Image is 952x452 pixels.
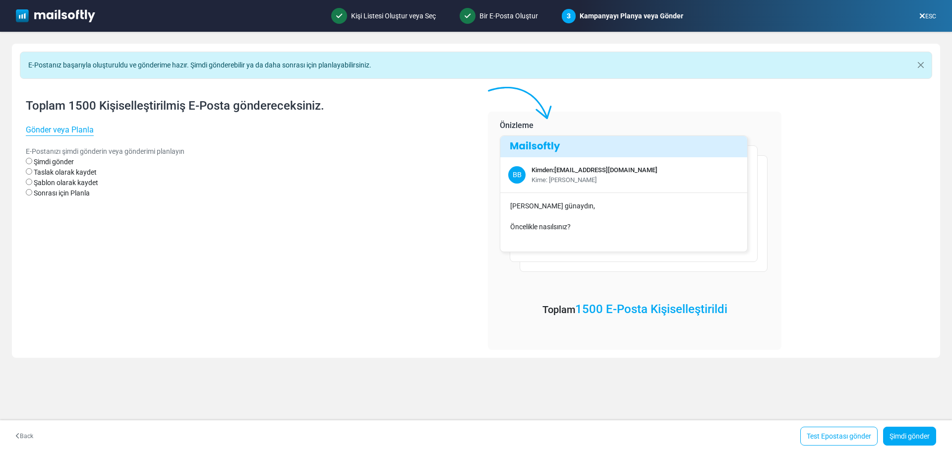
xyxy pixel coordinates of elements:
[800,427,878,446] a: Test Epostası gönder
[554,1,691,31] div: Kampanyayı Planya veya Gönder
[34,157,74,167] label: Şimdi gönder
[34,188,90,198] label: Sonrası için Planla
[16,9,95,22] img: mailsoftly_white_logo.svg
[510,201,739,211] p: [PERSON_NAME] günaydın,
[500,120,770,131] p: Önizleme
[16,432,33,441] a: Back
[532,165,657,175] div: Kimden: [EMAIL_ADDRESS][DOMAIN_NAME]
[542,300,727,318] p: Toplam
[562,9,576,23] span: 3
[919,13,936,20] a: ESC
[34,167,97,178] label: Taslak olarak kaydet
[883,427,936,446] a: Şimdi gönder
[575,302,727,316] a: 1500 E-Posta Kişiselleştirildi
[910,52,932,78] button: Close
[532,175,657,185] div: Kime: [PERSON_NAME]
[26,146,470,157] p: E-Postanızı şimdi gönderin veya gönderimi planlayın
[20,52,932,79] div: E-Postanız başarıyla oluşturuldu ve gönderime hazır. Şimdi gönderebilir ya da daha sonrası için p...
[510,222,739,232] p: Öncelikle nasılsınız?
[26,125,470,134] h6: Gönder veya Planla
[34,178,98,188] label: Şablon olarak kaydet
[508,166,526,184] span: BB
[26,99,470,113] h4: Toplam 1500 Kişiselleştirilmiş E-Posta göndereceksiniz.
